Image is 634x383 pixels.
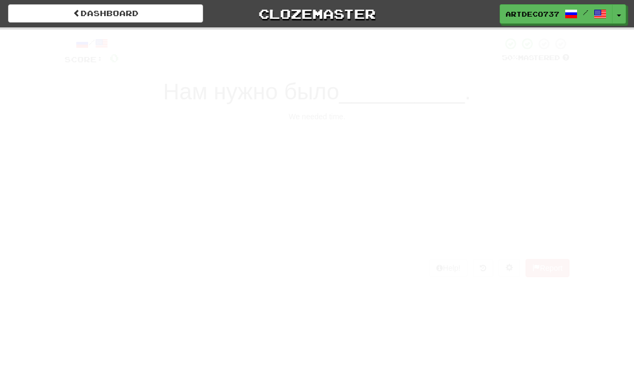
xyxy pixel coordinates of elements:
button: Round history (alt+y) [473,259,493,277]
span: / [583,9,588,16]
span: собственные [360,144,459,161]
span: страсть [201,144,260,161]
small: 3 . [189,213,195,221]
button: Report [525,259,570,277]
span: время [386,206,433,223]
span: . [465,79,471,104]
small: 4 . [380,213,387,221]
span: 0 [194,28,203,41]
div: We needed time. [64,111,570,122]
a: Dashboard [8,4,203,23]
a: Clozemaster [219,4,414,23]
button: 1.страсть [146,129,309,176]
a: artdeco737 / [500,4,613,24]
button: Help! [429,259,467,277]
span: 50 % [502,53,518,62]
small: 1 . [195,151,201,160]
small: 2 . [354,151,360,160]
div: / [64,37,119,50]
button: 2.собственные [325,129,488,176]
span: проехали [195,206,266,223]
span: 0 [359,28,369,41]
span: Нам нужно было [163,79,339,104]
span: 0 [110,51,119,64]
button: 4.время [325,191,488,238]
button: 3.проехали [146,191,309,238]
span: __________ [339,79,465,104]
div: Mastered [502,53,570,63]
span: 10 [495,28,513,41]
span: Score: [64,55,103,64]
span: artdeco737 [506,9,559,19]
